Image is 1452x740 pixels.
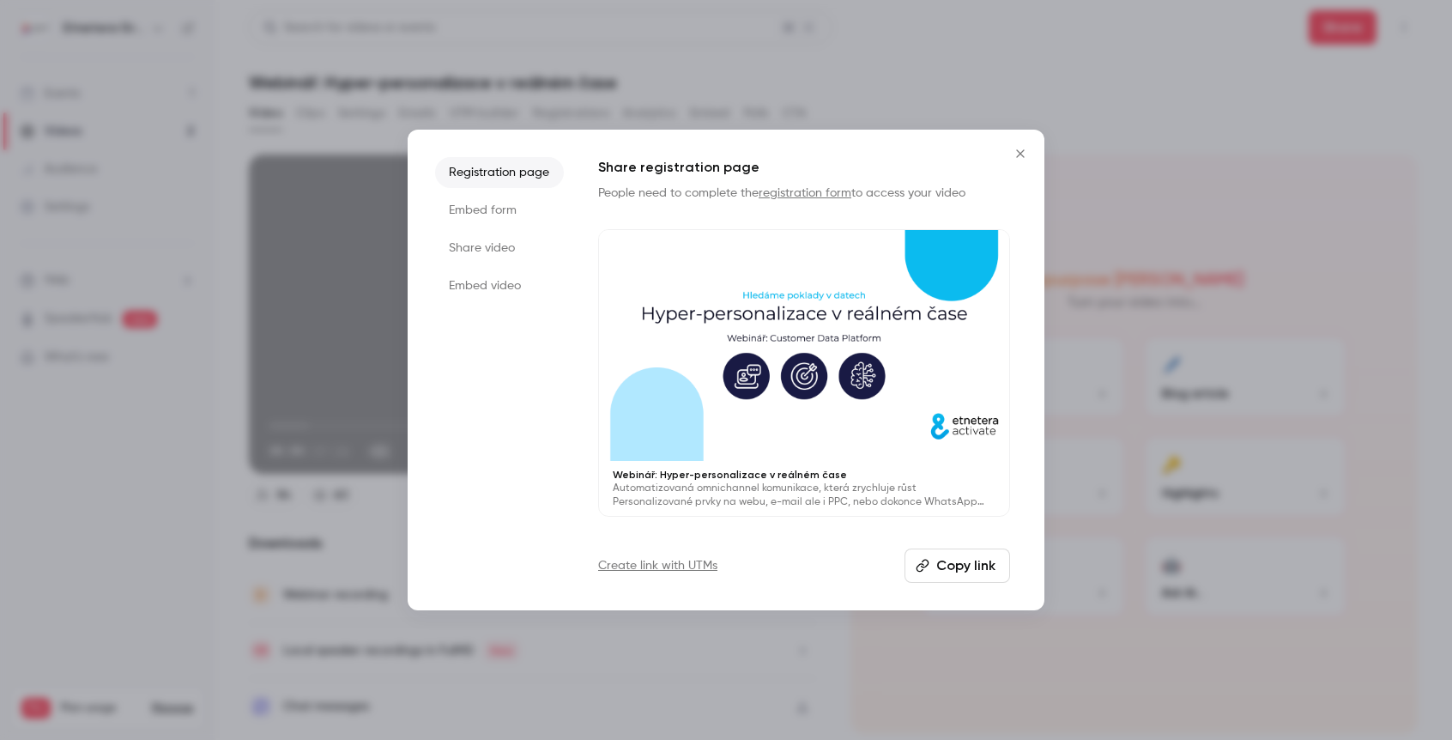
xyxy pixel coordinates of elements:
a: Webinář: Hyper-personalizace v reálném časeAutomatizovaná omnichannel komunikace, která zrychluje... [598,229,1010,517]
button: Copy link [904,549,1010,583]
a: registration form [759,187,851,199]
li: Registration page [435,157,564,188]
p: Webinář: Hyper-personalizace v reálném čase [613,468,995,482]
button: Close [1003,136,1038,171]
p: Automatizovaná omnichannel komunikace, která zrychluje růst Personalizované prvky na webu, e-mail... [613,482,995,509]
h1: Share registration page [598,157,1010,178]
li: Embed video [435,270,564,301]
li: Embed form [435,195,564,226]
p: People need to complete the to access your video [598,185,1010,202]
a: Create link with UTMs [598,557,717,574]
li: Share video [435,233,564,264]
